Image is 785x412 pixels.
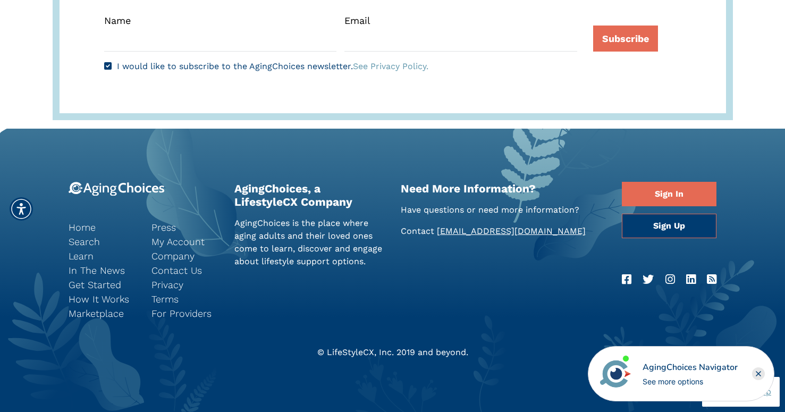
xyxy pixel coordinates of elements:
[643,376,738,387] div: See more options
[69,249,136,263] a: Learn
[151,234,218,249] a: My Account
[69,220,136,234] a: Home
[117,60,681,73] p: I would like to subscribe to the AgingChoices newsletter.
[69,278,136,292] a: Get Started
[151,249,218,263] a: Company
[643,271,654,288] a: Twitter
[151,278,218,292] a: Privacy
[437,226,586,236] a: [EMAIL_ADDRESS][DOMAIN_NAME]
[104,10,162,31] label: Name
[10,197,33,221] div: Accessibility Menu
[353,61,428,71] a: See Privacy Policy.
[234,217,385,268] p: AgingChoices is the place where aging adults and their loved ones come to learn, discover and eng...
[597,356,634,392] img: avatar
[401,182,606,195] h2: Need More Information?
[686,271,696,288] a: LinkedIn
[622,271,631,288] a: Facebook
[69,263,136,278] a: In The News
[401,204,606,216] p: Have questions or need more information?
[151,292,218,306] a: Terms
[665,271,675,288] a: Instagram
[593,26,658,52] button: Subscribe
[344,10,402,31] label: Email
[151,263,218,278] a: Contact Us
[622,214,716,238] a: Sign Up
[61,346,725,359] div: © LifeStyleCX, Inc. 2019 and beyond.
[69,234,136,249] a: Search
[643,361,738,374] div: AgingChoices Navigator
[69,306,136,321] a: Marketplace
[401,225,606,238] p: Contact
[622,182,716,206] a: Sign In
[752,367,765,380] div: Close
[151,306,218,321] a: For Providers
[69,292,136,306] a: How It Works
[707,271,716,288] a: RSS Feed
[151,220,218,234] a: Press
[69,182,165,196] img: 9-logo.svg
[234,182,385,208] h2: AgingChoices, a LifestyleCX Company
